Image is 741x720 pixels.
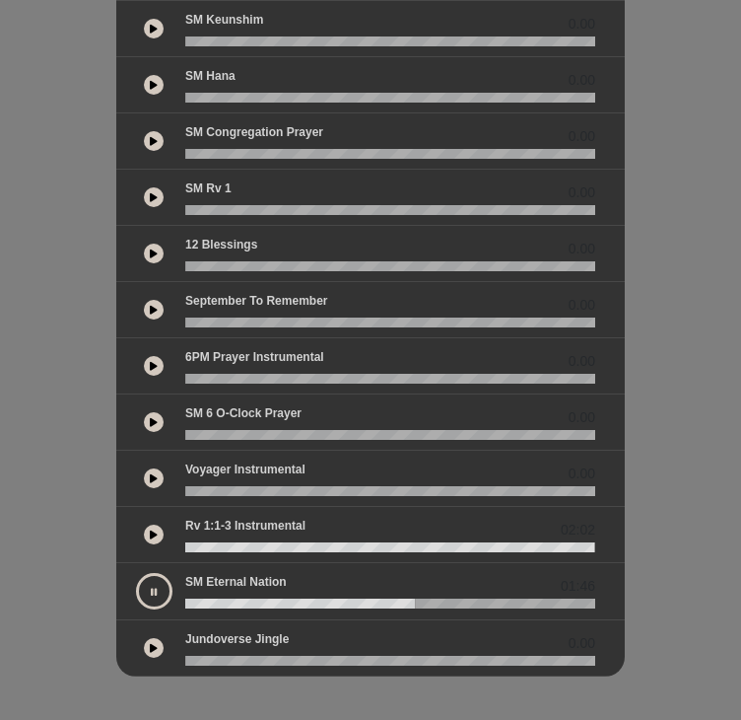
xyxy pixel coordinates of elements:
[569,70,595,91] span: 0.00
[185,292,328,310] p: September to Remember
[185,180,232,197] p: SM Rv 1
[185,630,289,648] p: Jundoverse Jingle
[185,573,287,591] p: SM Eternal Nation
[569,126,595,147] span: 0.00
[569,182,595,203] span: 0.00
[569,14,595,35] span: 0.00
[185,67,236,85] p: SM Hana
[185,461,305,478] p: Voyager Instrumental
[569,351,595,372] span: 0.00
[185,123,323,141] p: SM Congregation Prayer
[561,576,595,597] span: 01:46
[569,407,595,428] span: 0.00
[569,239,595,259] span: 0.00
[569,464,595,484] span: 0.00
[569,633,595,654] span: 0.00
[561,520,595,540] span: 02:02
[569,295,595,316] span: 0.00
[185,404,302,422] p: SM 6 o-clock prayer
[185,348,324,366] p: 6PM Prayer Instrumental
[185,517,305,535] p: Rv 1:1-3 Instrumental
[185,11,263,29] p: SM Keunshim
[185,236,257,253] p: 12 Blessings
